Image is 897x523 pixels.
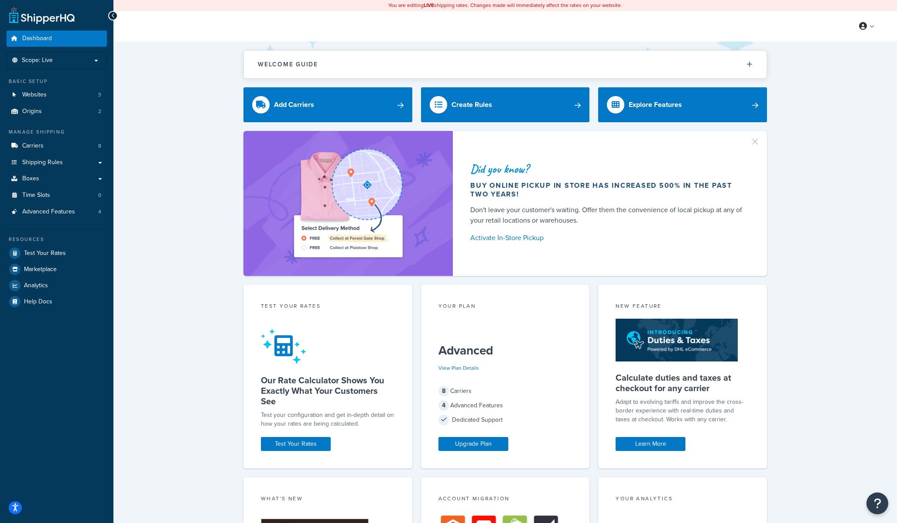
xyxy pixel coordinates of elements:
a: Shipping Rules [7,155,107,171]
a: Learn More [616,437,685,451]
div: What's New [261,495,395,505]
li: Origins [7,103,107,120]
div: Don't leave your customer's waiting. Offer them the convenience of local pickup at any of your re... [470,205,746,226]
span: Help Docs [24,298,52,306]
a: Carriers8 [7,138,107,154]
div: Resources [7,236,107,243]
div: Create Rules [452,99,492,111]
li: Carriers [7,138,107,154]
li: Time Slots [7,187,107,203]
div: Basic Setup [7,78,107,85]
span: 4 [438,400,449,411]
div: Explore Features [629,99,682,111]
div: Your Plan [438,302,572,312]
span: Analytics [24,282,48,289]
span: Marketplace [24,266,57,273]
span: Scope: Live [22,57,53,64]
div: Add Carriers [274,99,314,111]
span: Websites [22,91,47,99]
div: Advanced Features [438,399,572,412]
a: Test Your Rates [261,437,331,451]
h5: Advanced [438,344,572,358]
a: Boxes [7,171,107,187]
span: Advanced Features [22,208,75,216]
span: 0 [98,192,101,199]
div: Carriers [438,385,572,397]
div: Did you know? [470,163,746,175]
p: Adapt to evolving tariffs and improve the cross-border experience with real-time duties and taxes... [616,398,750,424]
li: Advanced Features [7,204,107,220]
span: Time Slots [22,192,50,199]
a: Upgrade Plan [438,437,508,451]
div: Test your configuration and get in-depth detail on how your rates are being calculated. [261,411,395,428]
span: 4 [98,208,101,216]
div: Account Migration [438,495,572,505]
h2: Welcome Guide [258,61,318,68]
li: Websites [7,87,107,103]
a: Time Slots0 [7,187,107,203]
div: Dedicated Support [438,414,572,426]
a: Activate In-Store Pickup [470,232,746,244]
a: Advanced Features4 [7,204,107,220]
span: Origins [22,108,42,115]
a: Dashboard [7,31,107,47]
span: 2 [98,108,101,115]
div: New Feature [616,302,750,312]
span: Test Your Rates [24,250,66,257]
span: Shipping Rules [22,159,63,166]
img: ad-shirt-map-b0359fc47e01cab431d101c4b569394f6a03f54285957d908178d52f29eb9668.png [269,144,427,263]
a: Explore Features [598,87,767,122]
span: Dashboard [22,35,52,42]
h5: Our Rate Calculator Shows You Exactly What Your Customers See [261,375,395,406]
span: Boxes [22,175,39,182]
h5: Calculate duties and taxes at checkout for any carrier [616,372,750,393]
div: Test your rates [261,302,395,312]
button: Open Resource Center [866,492,888,514]
a: Add Carriers [243,87,412,122]
a: Test Your Rates [7,245,107,261]
div: Your Analytics [616,495,750,505]
span: Carriers [22,142,44,150]
a: Marketplace [7,261,107,277]
a: View Plan Details [438,364,479,372]
a: Help Docs [7,294,107,310]
a: Origins2 [7,103,107,120]
span: 3 [98,91,101,99]
b: LIVE [424,1,434,9]
a: Create Rules [421,87,590,122]
a: Websites3 [7,87,107,103]
a: Analytics [7,278,107,293]
div: Manage Shipping [7,128,107,136]
div: Buy online pickup in store has increased 500% in the past two years! [470,181,746,199]
span: 8 [98,142,101,150]
span: 8 [438,386,449,396]
button: Welcome Guide [244,51,767,78]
